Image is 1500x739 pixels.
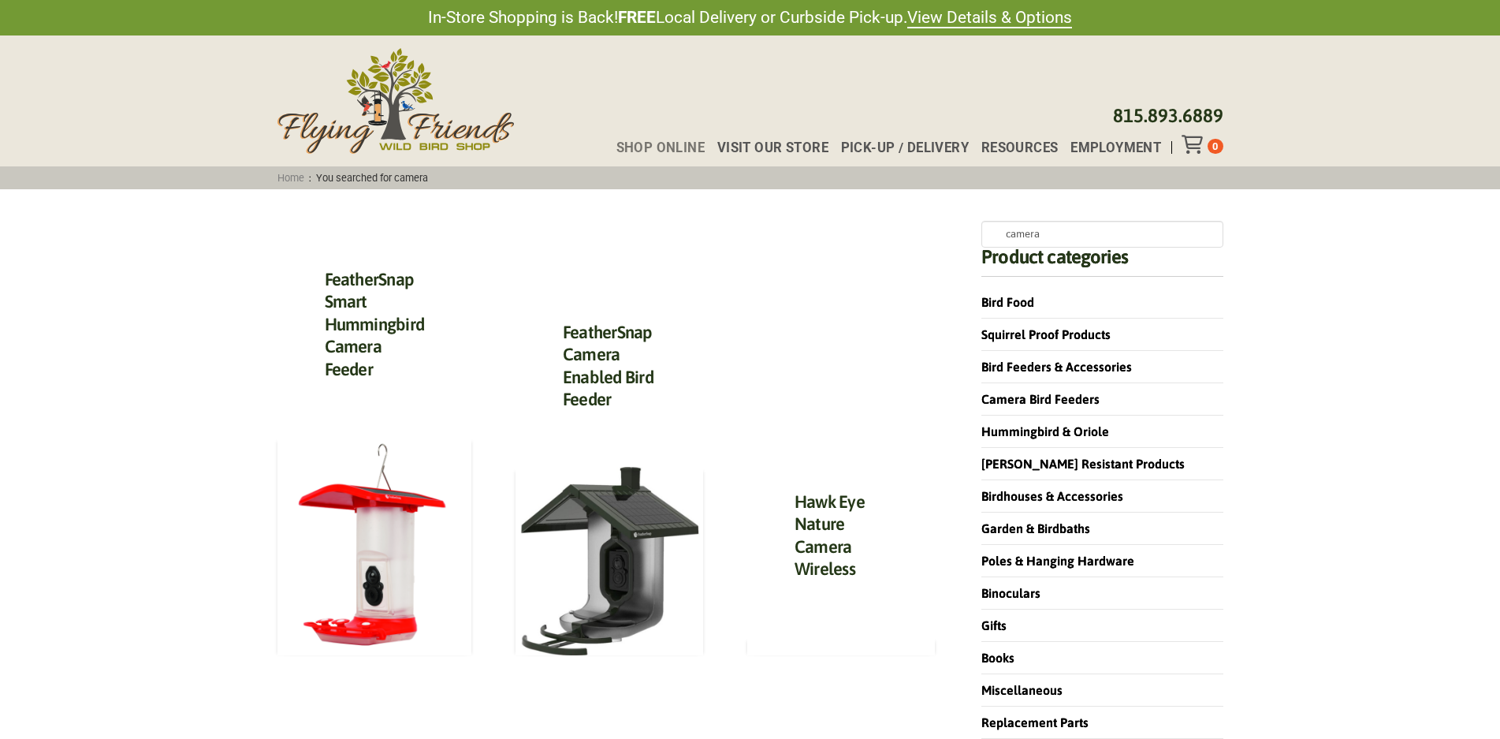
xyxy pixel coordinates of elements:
a: FeatherSnap Camera Enabled Bird Feeder [563,322,653,410]
span: 0 [1212,140,1218,152]
a: Books [981,651,1014,665]
a: Poles & Hanging Hardware [981,554,1134,568]
div: Toggle Off Canvas Content [1182,135,1208,154]
a: Home [272,172,309,184]
a: Employment [1058,141,1161,155]
span: : [272,172,434,184]
a: 815.893.6889 [1113,105,1223,126]
a: [PERSON_NAME] Resistant Products [981,457,1185,471]
a: Miscellaneous [981,683,1063,697]
span: Shop Online [616,141,705,155]
img: Flying Friends Wild Bird Shop Logo [277,48,514,154]
a: View Details & Options [907,8,1072,28]
span: Pick-up / Delivery [841,141,970,155]
a: Shop Online [604,141,705,155]
a: Squirrel Proof Products [981,327,1111,342]
input: Search products… [981,221,1223,248]
a: Garden & Birdbaths [981,521,1090,536]
a: Gifts [981,618,1007,633]
span: You searched for camera [311,172,434,184]
a: Hummingbird & Oriole [981,424,1109,439]
a: Pick-up / Delivery [828,141,969,155]
h4: Product categories [981,248,1223,277]
a: Birdhouses & Accessories [981,489,1123,503]
span: Visit Our Store [717,141,828,155]
a: Camera Bird Feeders [981,392,1100,406]
span: Employment [1070,141,1161,155]
a: Binoculars [981,586,1040,600]
span: In-Store Shopping is Back! Local Delivery or Curbside Pick-up. [428,6,1072,29]
strong: FREE [618,8,656,27]
span: Resources [981,141,1059,155]
a: FeatherSnap Smart Hummingbird Camera Feeder [325,269,425,379]
a: Hawk Eye Nature Camera Wireless [795,491,865,580]
a: Visit Our Store [705,141,828,155]
a: Bird Feeders & Accessories [981,360,1132,374]
a: Replacement Parts [981,715,1089,730]
a: Bird Food [981,295,1034,309]
a: Resources [969,141,1058,155]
